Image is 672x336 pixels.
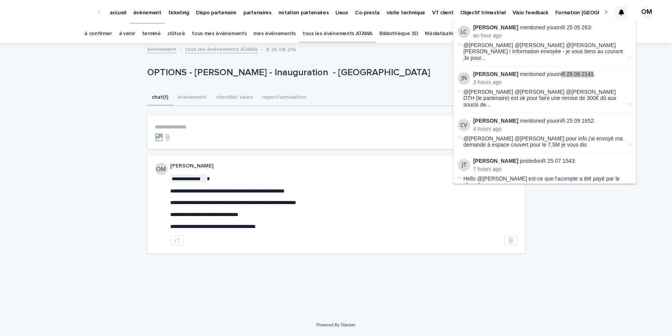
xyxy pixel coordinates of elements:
p: 7 hours ago [473,166,632,172]
a: R 25 09 1652 [561,118,594,124]
img: Joy Tarade [458,159,470,171]
p: 4 hours ago [473,126,632,132]
a: R 25 05 263 [561,24,591,30]
a: clôturé [168,25,185,43]
img: Jeanne Nogrix [458,72,470,84]
img: Léa Cardin [458,25,470,38]
button: événement [173,90,212,106]
strong: [PERSON_NAME] [473,118,518,124]
span: @[PERSON_NAME] @[PERSON_NAME] pour info j'ai envoyé ma demande à espace couvert pour le 7,5M je v... [464,135,623,148]
p: [PERSON_NAME] [171,163,470,169]
a: mes événements [253,25,296,43]
div: OM [640,6,653,19]
a: événement [147,44,177,53]
strong: [PERSON_NAME] [473,71,518,77]
p: posted on : [473,158,632,164]
p: an hour ago [473,32,632,39]
button: checklist sales [212,90,258,106]
span: Hello @[PERSON_NAME] est-ce que l'acompte a été payé par le client ? [464,176,620,188]
p: R 25 08 216 [266,45,297,53]
strong: [PERSON_NAME] [473,158,518,164]
a: Powered By Stacker [317,322,355,327]
p: 3 hours ago [473,79,632,86]
strong: [PERSON_NAME] [473,24,518,30]
a: Bibliothèque 3D [379,25,418,43]
a: à confirmer [84,25,112,43]
a: tous mes événements [192,25,246,43]
button: report/annulation [258,90,311,106]
p: mentioned you on : [473,71,632,78]
button: Delete post [505,235,517,245]
a: tous les événements ATAWA [185,44,258,53]
span: @[PERSON_NAME] @[PERSON_NAME] @[PERSON_NAME] [PERSON_NAME] ! Information envoyée - je vous tiens ... [464,42,626,61]
p: OPTIONS - [PERSON_NAME] - Inauguration - [GEOGRAPHIC_DATA] [147,67,465,78]
button: chat (1) [147,90,173,106]
p: mentioned you on : [473,24,632,31]
a: tous les événements ATAWA [303,25,372,43]
p: mentioned you on : [473,118,632,124]
button: like this post [171,235,184,245]
a: R 25 07 1543 [542,158,575,164]
a: Médiatisation à venir [425,25,476,43]
a: à venir [119,25,135,43]
a: R 25 06 2141 [561,71,594,77]
a: terminé [142,25,161,43]
span: @[PERSON_NAME] @[PERSON_NAME] @[PERSON_NAME] DTH (le partenaire) est ok pour faire une remise de ... [464,89,626,108]
img: Cynthia Vitale [458,119,470,131]
img: Ls34BcGeRexTGTNfXpUC [15,5,90,20]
